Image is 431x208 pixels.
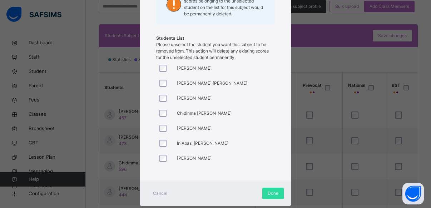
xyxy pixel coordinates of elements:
span: Done [268,190,278,197]
span: [PERSON_NAME] [177,95,212,101]
span: Students List [156,35,184,41]
span: [PERSON_NAME] [PERSON_NAME] [177,80,247,86]
span: Chidinma [PERSON_NAME] [177,110,232,117]
span: Please unselect the student you want this subject to be removed from. This action will delete any... [156,42,269,60]
span: [PERSON_NAME] [177,155,212,162]
span: IniAbasi [PERSON_NAME] [177,140,228,147]
span: [PERSON_NAME] [177,125,212,132]
span: [PERSON_NAME] [177,65,212,71]
button: Open asap [402,183,424,204]
span: Cancel [153,190,167,197]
